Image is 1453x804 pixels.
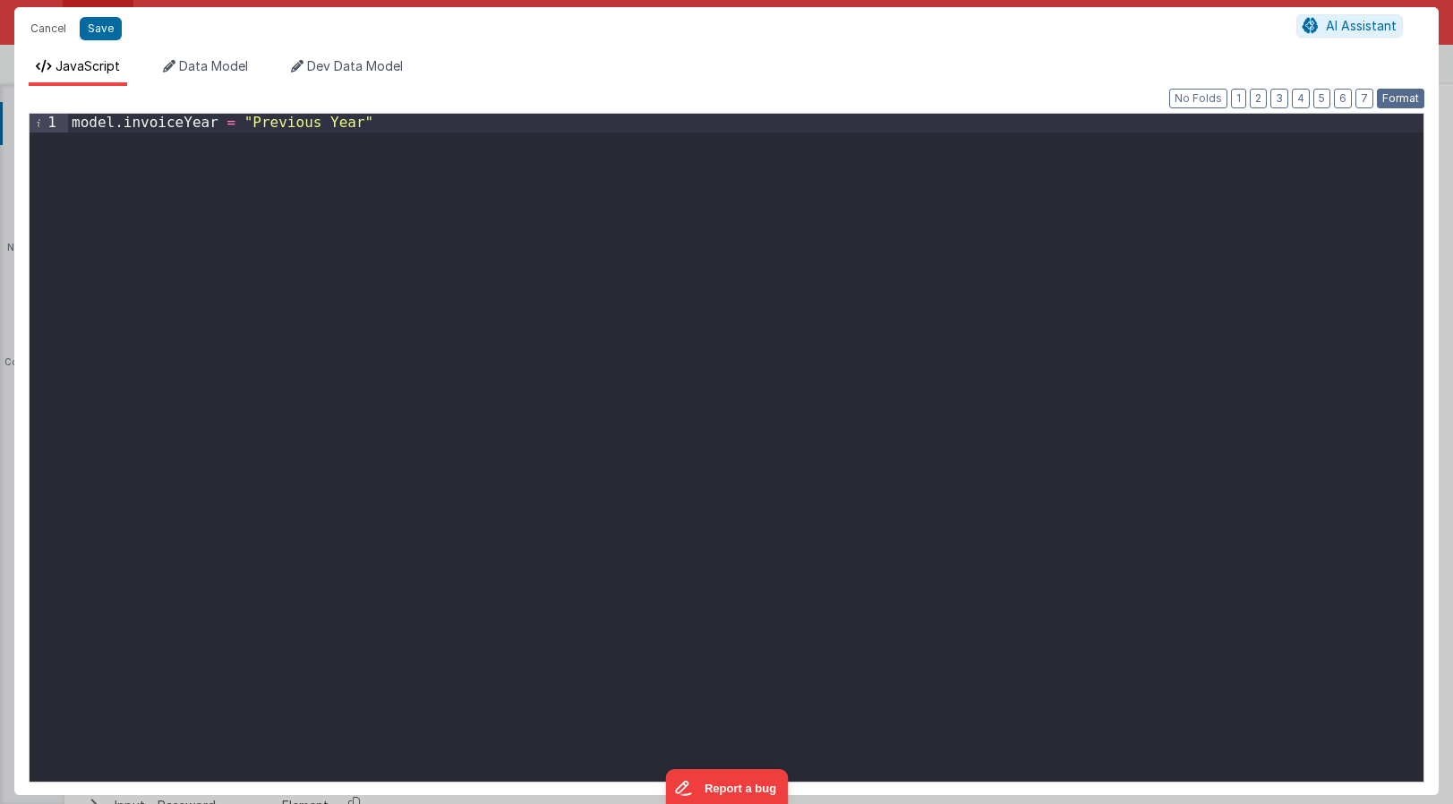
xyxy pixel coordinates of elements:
button: 1 [1231,89,1246,108]
button: 3 [1270,89,1288,108]
button: 2 [1250,89,1267,108]
button: Save [80,17,122,40]
button: 6 [1334,89,1352,108]
span: Dev Data Model [307,58,403,73]
span: Data Model [179,58,248,73]
button: 4 [1292,89,1310,108]
button: Format [1377,89,1424,108]
button: 7 [1355,89,1373,108]
span: JavaScript [56,58,120,73]
button: AI Assistant [1296,14,1403,38]
button: 5 [1313,89,1330,108]
span: AI Assistant [1326,18,1397,33]
div: 1 [30,114,68,133]
button: No Folds [1169,89,1227,108]
button: Cancel [21,16,75,41]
